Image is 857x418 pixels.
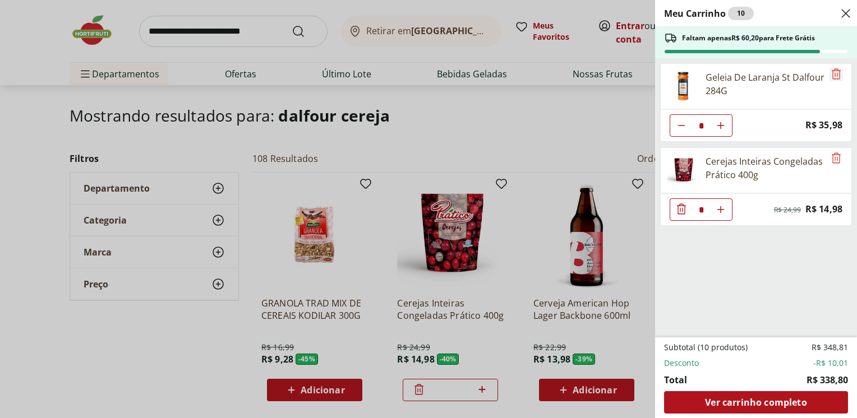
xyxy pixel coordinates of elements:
[805,202,842,217] span: R$ 14,98
[709,114,732,137] button: Aumentar Quantidade
[667,155,699,186] img: Principal
[664,373,687,387] span: Total
[667,71,699,102] img: Geleia de Laranja St. Dalfour 284g
[664,342,748,353] span: Subtotal (10 produtos)
[807,373,848,387] span: R$ 338,80
[664,7,754,20] h2: Meu Carrinho
[709,198,732,221] button: Aumentar Quantidade
[670,114,693,137] button: Diminuir Quantidade
[682,34,815,43] span: Faltam apenas R$ 60,20 para Frete Grátis
[664,357,699,369] span: Desconto
[813,357,848,369] span: -R$ 10,01
[805,118,842,133] span: R$ 35,98
[693,199,709,220] input: Quantidade Atual
[705,398,807,407] span: Ver carrinho completo
[774,206,801,215] span: R$ 24,99
[693,115,709,136] input: Quantidade Atual
[812,342,848,353] span: R$ 348,81
[830,68,843,81] button: Remove
[830,152,843,165] button: Remove
[664,391,848,414] a: Ver carrinho completo
[706,71,824,97] div: Geleia De Laranja St Dalfour 284G
[670,198,693,221] button: Diminuir Quantidade
[706,155,824,182] div: Cerejas Inteiras Congeladas Prático 400g
[728,7,754,20] div: 10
